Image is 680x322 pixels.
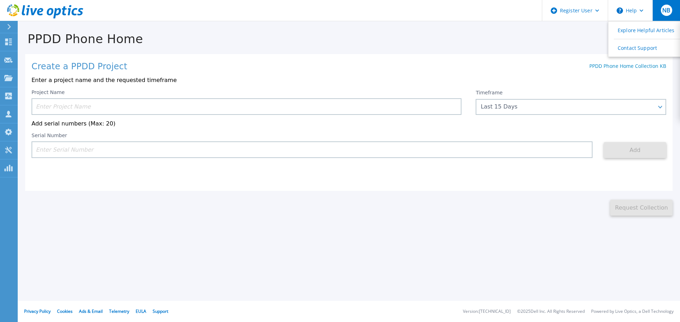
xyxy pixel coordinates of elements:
li: © 2025 Dell Inc. All Rights Reserved [517,309,585,314]
a: PPDD Phone Home Collection KB [589,63,666,69]
label: Timeframe [476,90,503,95]
label: Serial Number [32,133,67,138]
a: Support [153,308,168,314]
p: Enter a project name and the requested timeframe [32,77,666,83]
a: EULA [136,308,146,314]
input: Enter Project Name [32,98,461,115]
div: Last 15 Days [481,104,653,110]
a: Cookies [57,308,73,314]
p: Add serial numbers (Max: 20) [32,121,666,127]
a: Ads & Email [79,308,103,314]
h1: Create a PPDD Project [32,62,127,72]
li: Version: [TECHNICAL_ID] [463,309,511,314]
button: Request Collection [610,200,673,216]
a: Telemetry [109,308,129,314]
a: Privacy Policy [24,308,51,314]
button: Add [604,142,666,158]
h1: PPDD Phone Home [18,32,680,46]
input: Enter Serial Number [32,141,593,158]
label: Project Name [32,90,65,95]
span: NB [662,7,670,13]
li: Powered by Live Optics, a Dell Technology [591,309,674,314]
